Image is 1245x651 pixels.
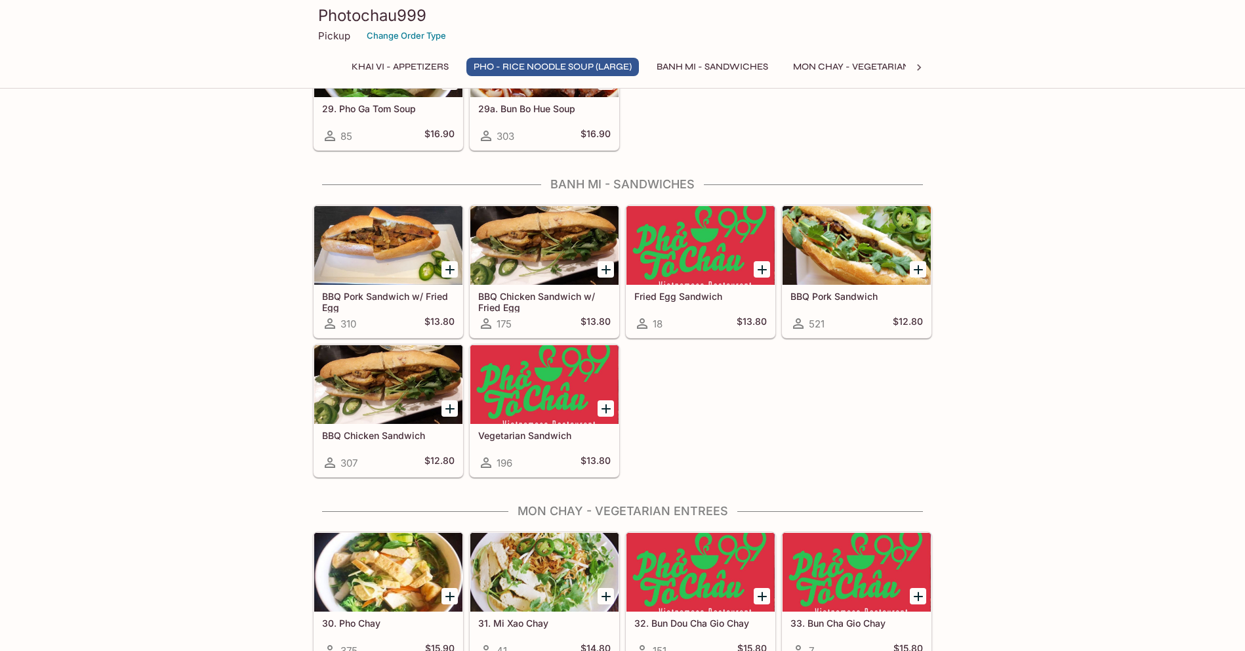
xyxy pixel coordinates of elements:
h5: 29. Pho Ga Tom Soup [322,103,455,114]
span: 175 [497,318,512,330]
div: BBQ Pork Sandwich w/ Fried Egg [314,206,462,285]
div: 32. Bun Dou Cha Gio Chay [626,533,775,612]
h5: 33. Bun Cha Gio Chay [790,618,923,629]
h5: Fried Egg Sandwich [634,291,767,302]
div: BBQ Chicken Sandwich w/ Fried Egg [470,206,619,285]
a: BBQ Pork Sandwich w/ Fried Egg310$13.80 [314,205,463,338]
div: 33. Bun Cha Gio Chay [783,533,931,612]
span: 18 [653,318,663,330]
button: Add 30. Pho Chay [441,588,458,604]
button: Add Vegetarian Sandwich [598,400,614,417]
a: Vegetarian Sandwich196$13.80 [470,345,619,477]
button: Add Fried Egg Sandwich [754,261,770,278]
h5: 29a. Bun Bo Hue Soup [478,103,611,114]
button: Add 32. Bun Dou Cha Gio Chay [754,588,770,604]
p: Pickup [318,30,350,42]
h5: $13.80 [737,316,767,331]
h5: BBQ Pork Sandwich [790,291,923,302]
span: 307 [340,457,357,469]
span: 85 [340,130,352,142]
button: Khai Vi - Appetizers [344,58,456,76]
a: BBQ Chicken Sandwich307$12.80 [314,345,463,477]
div: 29a. Bun Bo Hue Soup [470,18,619,97]
button: Change Order Type [361,26,452,46]
div: 31. Mi Xao Chay [470,533,619,612]
button: Add BBQ Pork Sandwich [910,261,926,278]
h5: BBQ Pork Sandwich w/ Fried Egg [322,291,455,312]
h5: BBQ Chicken Sandwich [322,430,455,441]
div: Vegetarian Sandwich [470,345,619,424]
h5: $16.90 [581,128,611,144]
h5: 32. Bun Dou Cha Gio Chay [634,618,767,629]
div: BBQ Chicken Sandwich [314,345,462,424]
h5: $12.80 [424,455,455,471]
h3: Photochau999 [318,5,927,26]
h5: $12.80 [893,316,923,331]
span: 521 [809,318,825,330]
h5: Vegetarian Sandwich [478,430,611,441]
h5: $13.80 [581,455,611,471]
button: Add BBQ Chicken Sandwich w/ Fried Egg [598,261,614,278]
a: BBQ Pork Sandwich521$12.80 [782,205,931,338]
button: Add BBQ Chicken Sandwich [441,400,458,417]
button: Add 33. Bun Cha Gio Chay [910,588,926,604]
button: Mon Chay - Vegetarian Entrees [786,58,961,76]
h5: 30. Pho Chay [322,618,455,629]
span: 310 [340,318,356,330]
div: BBQ Pork Sandwich [783,206,931,285]
h4: Mon Chay - Vegetarian Entrees [313,504,932,518]
button: Banh Mi - Sandwiches [649,58,775,76]
h5: $13.80 [581,316,611,331]
div: 29. Pho Ga Tom Soup [314,18,462,97]
button: Add BBQ Pork Sandwich w/ Fried Egg [441,261,458,278]
button: Pho - Rice Noodle Soup (Large) [466,58,639,76]
a: Fried Egg Sandwich18$13.80 [626,205,775,338]
div: Fried Egg Sandwich [626,206,775,285]
h5: $16.90 [424,128,455,144]
div: 30. Pho Chay [314,533,462,612]
h5: BBQ Chicken Sandwich w/ Fried Egg [478,291,611,312]
span: 196 [497,457,512,469]
a: BBQ Chicken Sandwich w/ Fried Egg175$13.80 [470,205,619,338]
h5: 31. Mi Xao Chay [478,618,611,629]
h4: Banh Mi - Sandwiches [313,177,932,192]
h5: $13.80 [424,316,455,331]
button: Add 31. Mi Xao Chay [598,588,614,604]
span: 303 [497,130,514,142]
